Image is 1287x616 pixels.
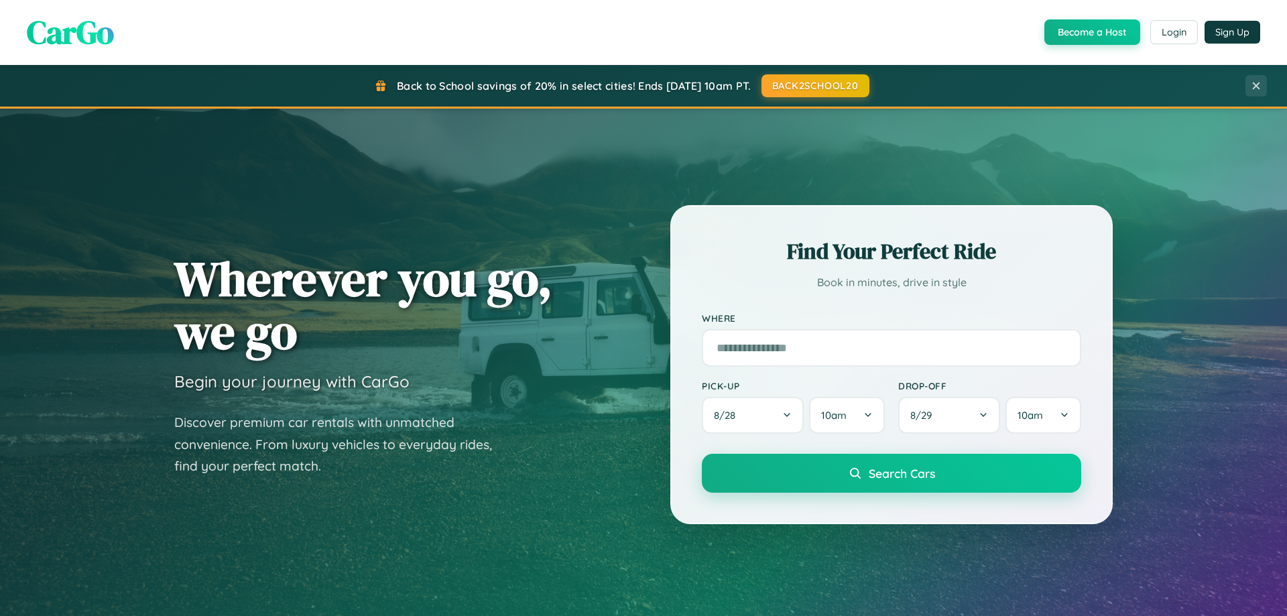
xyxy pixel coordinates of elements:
h2: Find Your Perfect Ride [702,237,1081,266]
h1: Wherever you go, we go [174,252,552,358]
button: Become a Host [1044,19,1140,45]
span: Back to School savings of 20% in select cities! Ends [DATE] 10am PT. [397,79,751,93]
label: Drop-off [898,380,1081,391]
span: 10am [821,409,847,422]
p: Book in minutes, drive in style [702,273,1081,292]
label: Pick-up [702,380,885,391]
p: Discover premium car rentals with unmatched convenience. From luxury vehicles to everyday rides, ... [174,412,509,477]
span: CarGo [27,10,114,54]
button: 8/28 [702,397,804,434]
button: Search Cars [702,454,1081,493]
button: BACK2SCHOOL20 [761,74,869,97]
button: 8/29 [898,397,1000,434]
button: 10am [809,397,885,434]
button: Sign Up [1205,21,1260,44]
button: 10am [1005,397,1081,434]
span: 10am [1018,409,1043,422]
span: 8 / 29 [910,409,938,422]
label: Where [702,312,1081,324]
h3: Begin your journey with CarGo [174,371,410,391]
span: Search Cars [869,466,935,481]
button: Login [1150,20,1198,44]
span: 8 / 28 [714,409,742,422]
